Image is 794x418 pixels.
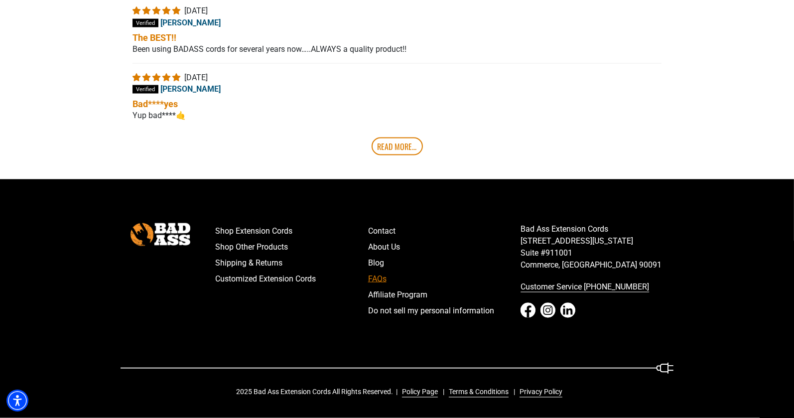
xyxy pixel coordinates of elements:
[6,390,28,412] div: Accessibility Menu
[516,387,562,398] a: Privacy Policy
[368,223,521,239] a: Contact
[215,255,368,271] a: Shipping & Returns
[160,18,221,28] span: [PERSON_NAME]
[132,73,182,82] span: 5 star review
[236,387,569,398] div: 2025 Bad Ass Extension Cords All Rights Reserved.
[398,387,438,398] a: Policy Page
[368,303,521,319] a: Do not sell my personal information
[132,44,662,55] p: Been using BADASS cords for several years now…..ALWAYS a quality product!!
[521,223,673,271] p: Bad Ass Extension Cords [STREET_ADDRESS][US_STATE] Suite #911001 Commerce, [GEOGRAPHIC_DATA] 90091
[132,98,662,110] b: Bad yes
[560,303,575,318] a: LinkedIn - open in a new tab
[184,6,208,15] span: [DATE]
[368,287,521,303] a: Affiliate Program
[132,6,182,15] span: 5 star review
[215,271,368,287] a: Customized Extension Cords
[521,279,673,295] a: call 833-674-1699
[131,223,190,246] img: Bad Ass Extension Cords
[368,239,521,255] a: About Us
[540,303,555,318] a: Instagram - open in a new tab
[215,239,368,255] a: Shop Other Products
[368,255,521,271] a: Blog
[372,138,423,155] a: Read More...
[132,110,662,121] p: Yup bad 🤙
[184,73,208,82] span: [DATE]
[521,303,535,318] a: Facebook - open in a new tab
[368,271,521,287] a: FAQs
[215,223,368,239] a: Shop Extension Cords
[160,85,221,94] span: [PERSON_NAME]
[132,31,662,44] b: The BEST!!
[445,387,509,398] a: Terms & Conditions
